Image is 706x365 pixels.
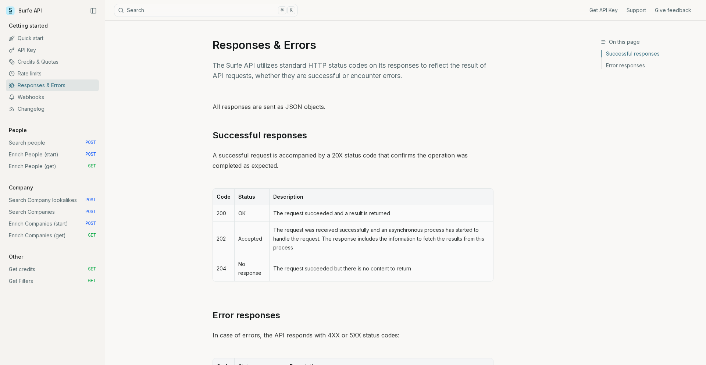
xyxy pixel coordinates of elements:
a: Search people POST [6,137,99,149]
span: GET [88,163,96,169]
a: Enrich Companies (start) POST [6,218,99,230]
h3: On this page [601,38,700,46]
p: All responses are sent as JSON objects. [213,102,493,112]
span: GET [88,278,96,284]
a: Support [627,7,646,14]
a: Successful responses [602,50,700,60]
a: Get credits GET [6,263,99,275]
p: In case of errors, the API responds with 4XX or 5XX status codes: [213,330,493,340]
p: Company [6,184,36,191]
td: The request succeeded but there is no content to return [269,256,493,281]
span: POST [85,140,96,146]
p: The Surfe API utilizes standard HTTP status codes on its responses to reflect the result of API r... [213,60,493,81]
td: Accepted [234,222,269,256]
span: GET [88,233,96,238]
span: POST [85,152,96,157]
button: Collapse Sidebar [88,5,99,16]
th: Code [213,189,234,205]
p: Other [6,253,26,261]
span: POST [85,197,96,203]
kbd: ⌘ [278,6,286,14]
a: Successful responses [213,130,307,141]
a: Error responses [602,60,700,69]
a: Surfe API [6,5,42,16]
td: OK [234,205,269,222]
a: Webhooks [6,91,99,103]
button: Search⌘K [114,4,298,17]
span: POST [85,221,96,227]
a: Enrich Companies (get) GET [6,230,99,241]
a: Search Companies POST [6,206,99,218]
span: GET [88,266,96,272]
a: Responses & Errors [6,79,99,91]
td: 202 [213,222,234,256]
p: A successful request is accompanied by a 20X status code that confirms the operation was complete... [213,150,493,171]
p: Getting started [6,22,51,29]
a: Get API Key [589,7,618,14]
td: 204 [213,256,234,281]
a: API Key [6,44,99,56]
a: Quick start [6,32,99,44]
td: No response [234,256,269,281]
h1: Responses & Errors [213,38,493,52]
a: Error responses [213,309,280,321]
a: Rate limits [6,68,99,79]
a: Changelog [6,103,99,115]
a: Enrich People (get) GET [6,160,99,172]
td: 200 [213,205,234,222]
span: POST [85,209,96,215]
a: Get Filters GET [6,275,99,287]
td: The request succeeded and a result is returned [269,205,493,222]
th: Status [234,189,269,205]
th: Description [269,189,493,205]
p: People [6,127,30,134]
td: The request was received successfully and an asynchronous process has started to handle the reque... [269,222,493,256]
kbd: K [287,6,295,14]
a: Give feedback [655,7,691,14]
a: Search Company lookalikes POST [6,194,99,206]
a: Credits & Quotas [6,56,99,68]
a: Enrich People (start) POST [6,149,99,160]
